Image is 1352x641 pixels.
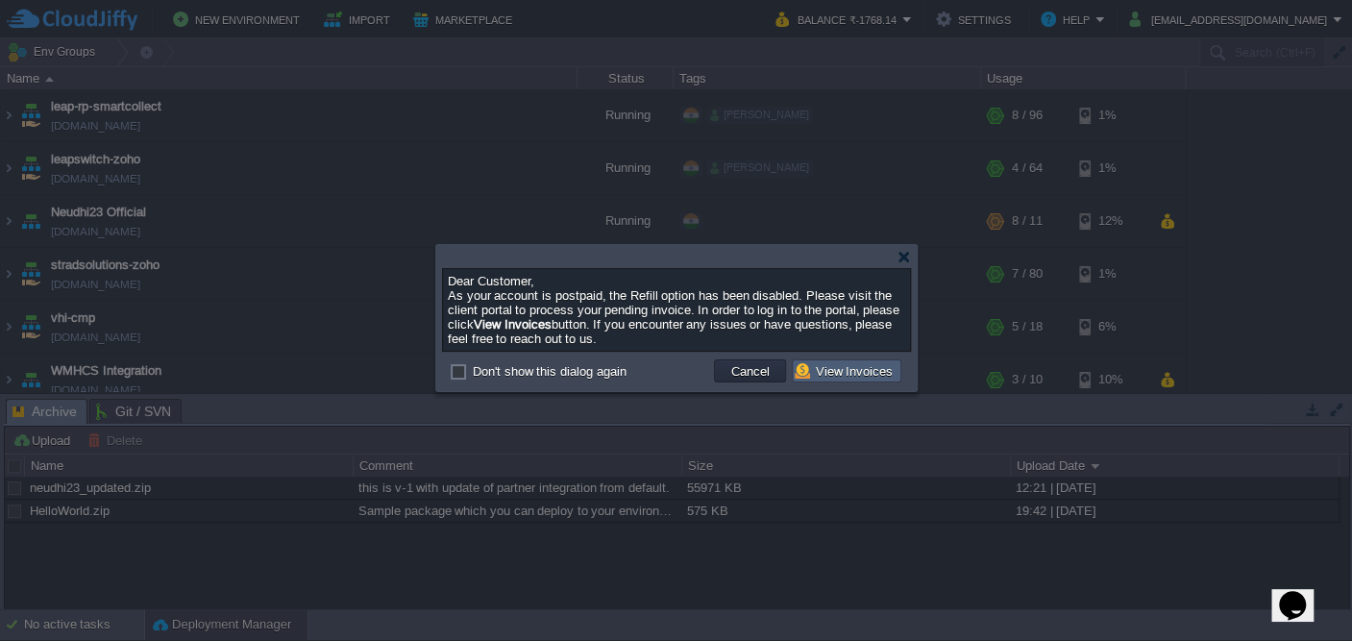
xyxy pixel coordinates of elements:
[795,362,898,380] button: View Invoices
[1271,564,1333,622] iframe: chat widget
[474,317,552,332] b: View Invoices
[725,362,775,380] button: Cancel
[448,274,905,346] div: As your account is postpaid, the Refill option has been disabled. Please visit the client portal ...
[473,364,626,379] label: Don't show this dialog again
[448,274,905,288] p: Dear Customer,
